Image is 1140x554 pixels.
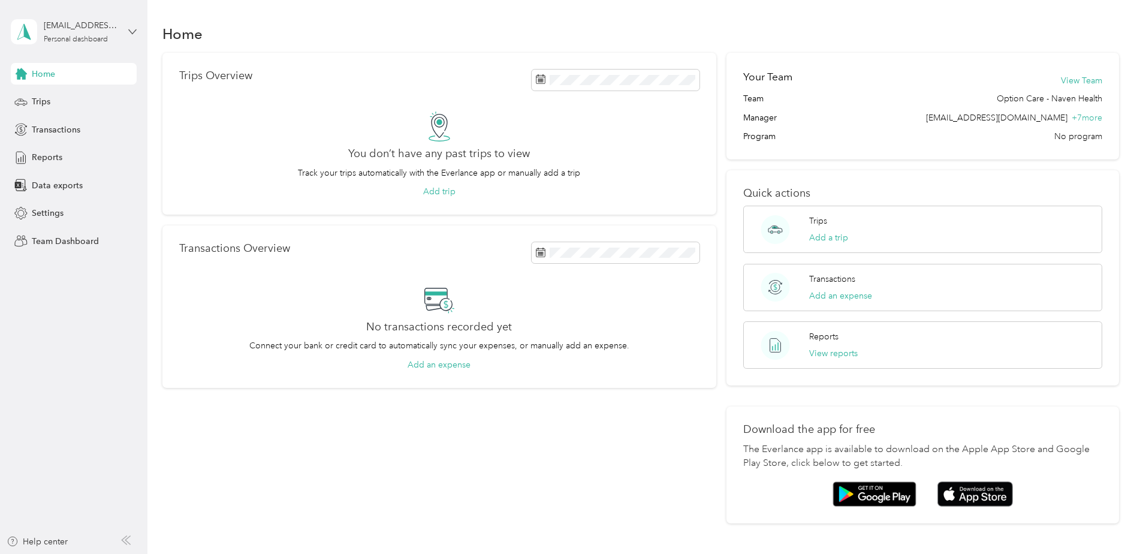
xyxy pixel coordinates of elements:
[743,187,1102,200] p: Quick actions
[408,359,471,371] button: Add an expense
[179,70,252,82] p: Trips Overview
[32,235,99,248] span: Team Dashboard
[366,321,512,333] h2: No transactions recorded yet
[809,330,839,343] p: Reports
[809,347,858,360] button: View reports
[32,68,55,80] span: Home
[743,70,792,85] h2: Your Team
[32,179,83,192] span: Data exports
[7,535,68,548] button: Help center
[743,423,1102,436] p: Download the app for free
[32,207,64,219] span: Settings
[423,185,456,198] button: Add trip
[348,147,530,160] h2: You don’t have any past trips to view
[1072,113,1102,123] span: + 7 more
[926,113,1067,123] span: [EMAIL_ADDRESS][DOMAIN_NAME]
[937,481,1013,507] img: App store
[32,151,62,164] span: Reports
[44,19,119,32] div: [EMAIL_ADDRESS][DOMAIN_NAME]
[32,95,50,108] span: Trips
[1061,74,1102,87] button: View Team
[179,242,290,255] p: Transactions Overview
[1073,487,1140,554] iframe: Everlance-gr Chat Button Frame
[809,273,855,285] p: Transactions
[743,112,777,124] span: Manager
[809,290,872,302] button: Add an expense
[743,442,1102,471] p: The Everlance app is available to download on the Apple App Store and Google Play Store, click be...
[298,167,580,179] p: Track your trips automatically with the Everlance app or manually add a trip
[1054,130,1102,143] span: No program
[833,481,916,507] img: Google play
[997,92,1102,105] span: Option Care - Naven Health
[743,92,764,105] span: Team
[32,124,80,136] span: Transactions
[249,339,629,352] p: Connect your bank or credit card to automatically sync your expenses, or manually add an expense.
[162,28,203,40] h1: Home
[44,36,108,43] div: Personal dashboard
[809,215,827,227] p: Trips
[809,231,848,244] button: Add a trip
[743,130,776,143] span: Program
